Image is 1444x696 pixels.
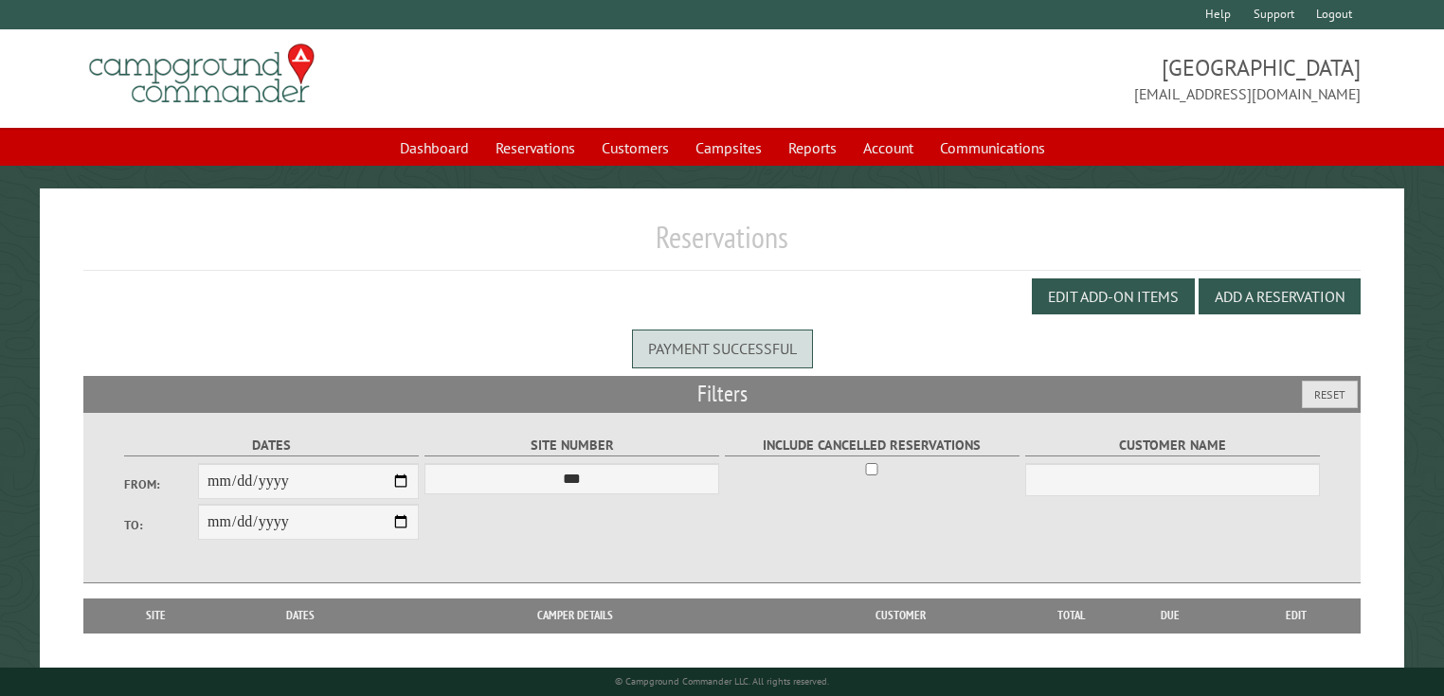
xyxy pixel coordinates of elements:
[1025,435,1320,456] label: Customer Name
[777,130,848,166] a: Reports
[929,130,1056,166] a: Communications
[1034,598,1110,633] th: Total
[615,675,829,687] small: © Campground Commander LLC. All rights reserved.
[1231,598,1361,633] th: Edit
[590,130,680,166] a: Customers
[1199,278,1361,314] button: Add a Reservation
[632,330,813,367] div: Payment successful
[852,130,925,166] a: Account
[83,219,1362,271] h1: Reservations
[384,598,768,633] th: Camper Details
[1110,598,1231,633] th: Due
[767,598,1034,633] th: Customer
[93,598,219,633] th: Site
[388,130,480,166] a: Dashboard
[1302,381,1358,408] button: Reset
[124,516,198,534] label: To:
[722,52,1361,105] span: [GEOGRAPHIC_DATA] [EMAIL_ADDRESS][DOMAIN_NAME]
[684,130,773,166] a: Campsites
[424,435,719,456] label: Site Number
[484,130,587,166] a: Reservations
[124,435,419,456] label: Dates
[218,598,383,633] th: Dates
[1032,278,1195,314] button: Edit Add-on Items
[83,376,1362,412] h2: Filters
[83,37,320,111] img: Campground Commander
[725,435,1020,456] label: Include Cancelled Reservations
[124,475,198,493] label: From:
